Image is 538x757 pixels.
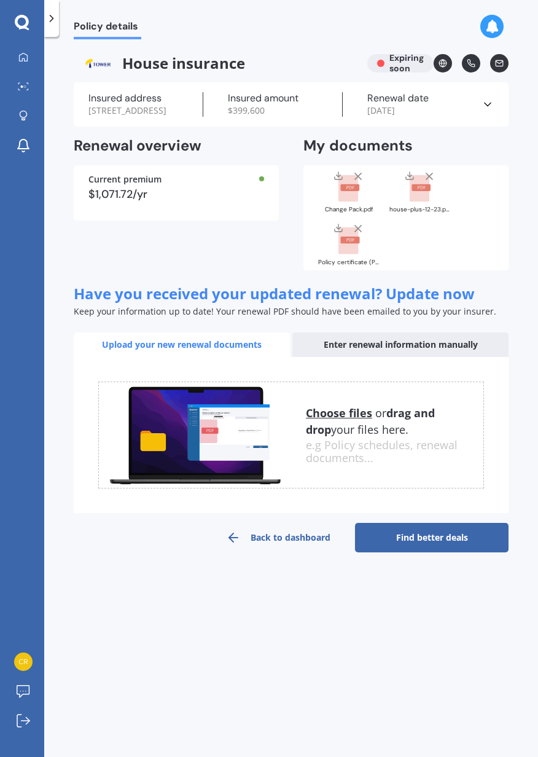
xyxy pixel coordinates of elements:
[74,54,122,73] img: Tower.webp
[228,92,298,104] label: Insured amount
[14,653,33,671] img: 7ea9c023de4df5232d5afe6b547f8771
[201,523,355,552] a: Back to dashboard
[74,305,496,317] span: Keep your information up to date! Your renewal PDF should have been emailed to you by your insurer.
[306,406,372,420] u: Choose files
[367,104,395,117] span: [DATE]
[318,206,380,213] div: Change Pack.pdf
[306,406,435,437] b: drag and drop
[88,104,166,117] span: [STREET_ADDRESS]
[306,439,483,465] div: e.g Policy schedules, renewal documents...
[88,175,264,184] div: Current premium
[306,406,435,437] span: or your files here.
[74,54,357,73] span: House insurance
[389,206,451,213] div: house-plus-12-23.pdf
[74,283,475,304] span: Have you received your updated renewal? Update now
[74,136,279,155] h2: Renewal overview
[88,92,162,104] label: Insured address
[228,104,265,117] span: $ 399,600
[74,332,290,357] div: Upload your new renewal documents
[74,20,141,37] span: Policy details
[303,136,413,155] h2: My documents
[367,92,429,104] label: Renewal date
[88,189,264,200] div: $1,071.72/yr
[355,523,509,552] a: Find better deals
[318,259,380,265] div: Policy certificate (P00006444242).pdf
[99,382,291,488] img: upload.de96410c8ce839c3fdd5.gif
[292,332,509,357] div: Enter renewal information manually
